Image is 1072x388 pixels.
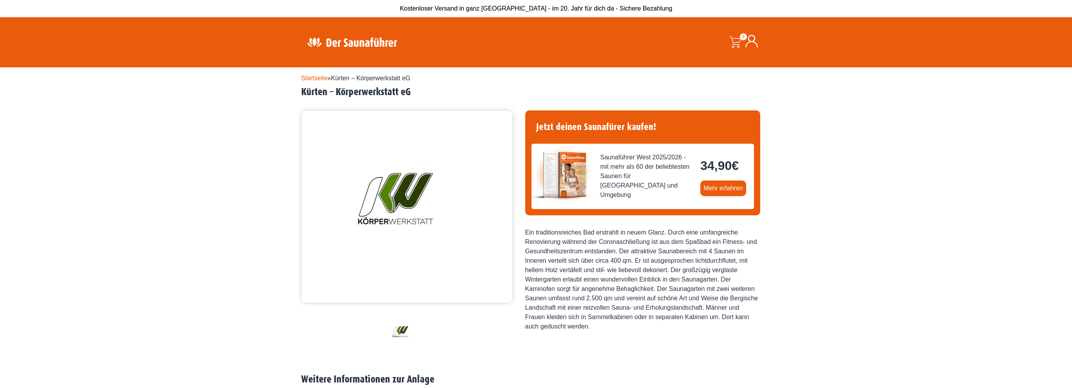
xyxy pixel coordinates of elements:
[301,75,328,81] a: Startseite
[301,75,410,81] span: »
[525,228,760,331] div: Ein traditionsreiches Bad erstrahlt in neuem Glanz. Durch eine umfangreiche Renovierung während d...
[732,159,739,173] span: €
[700,159,739,173] bdi: 34,90
[400,5,672,12] span: Kostenloser Versand in ganz [GEOGRAPHIC_DATA] - im 20. Jahr für dich da - Sichere Bezahlung
[331,75,410,81] span: Kürten – Körperwerkstatt eG
[700,180,746,196] a: Mehr erfahren
[301,374,771,386] h2: Weitere Informationen zur Anlage
[531,117,754,137] h4: Jetzt deinen Saunafürer kaufen!
[531,144,594,206] img: der-saunafuehrer-2025-west.jpg
[600,153,694,200] span: Saunaführer West 2025/2026 - mit mehr als 60 der beliebtesten Saunen für [GEOGRAPHIC_DATA] und Um...
[740,33,747,40] span: 0
[301,86,771,98] h2: Kürten – Körperwerkstatt eG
